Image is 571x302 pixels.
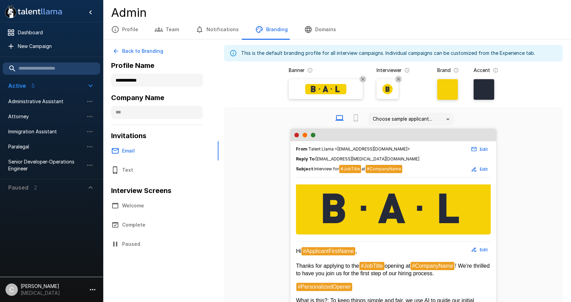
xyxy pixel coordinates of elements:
[356,248,357,254] span: ,
[469,244,491,255] button: Edit
[103,141,218,160] button: Email
[247,20,296,39] button: Branding
[469,144,491,155] button: Edit
[103,196,218,215] button: Welcome
[111,94,164,102] b: Company Name
[296,166,313,171] b: Subject
[377,67,402,74] p: Interviewer
[187,20,247,39] button: Notifications
[385,263,411,269] span: opening at
[296,146,307,152] b: From
[361,166,365,171] span: at
[289,67,305,74] p: Banner
[296,156,491,162] span: : [EMAIL_ADDRESS][MEDICAL_DATA][DOMAIN_NAME]
[103,20,146,39] button: Profile
[296,20,344,39] button: Domains
[111,5,563,20] h4: Admin
[474,67,490,74] p: Accent
[111,45,166,58] button: Back to Branding
[377,79,398,99] label: Remove Custom Interviewer
[103,160,218,180] button: Text
[368,113,454,126] div: Choose sample applicant...
[359,76,366,83] button: Remove Custom Banner
[453,68,459,73] svg: The background color for branded interviews and emails. It should be a color that complements you...
[366,165,402,173] span: #CompanyName
[296,165,403,173] span: :
[296,263,491,276] span: ! We're thrilled to have you join us for the first step of our hiring process.
[296,248,301,254] span: Hi
[404,68,410,73] svg: The image that will show next to questions in your candidate interviews. It must be square and at...
[411,262,454,270] span: #CompanyName
[395,76,402,83] button: Remove Custom Interviewer
[305,84,346,94] img: Banner Logo
[111,61,154,70] b: Profile Name
[301,247,355,255] span: #ApplicantFirstName
[437,67,451,74] p: Brand
[469,164,491,174] button: Edit
[493,68,498,73] svg: The primary color for buttons in branded interviews and emails. It should be a color that complem...
[307,68,313,73] svg: The banner version of your logo. Using your logo will enable customization of brand and accent co...
[296,184,491,233] img: Talent Llama
[296,263,359,269] span: Thanks for applying to the
[296,146,410,153] span: : Talent Llama <[EMAIL_ADDRESS][DOMAIN_NAME]>
[359,262,384,270] span: #JobTitle
[296,156,314,161] b: Reply To
[146,20,187,39] button: Team
[289,79,363,99] label: Banner LogoRemove Custom Banner
[382,84,393,94] img: bal_avatar.png
[296,283,352,291] span: #PersonalizedOpener
[103,234,218,254] button: Paused
[103,215,218,234] button: Complete
[314,166,339,171] span: Interview for
[339,165,361,173] span: #JobTitle
[241,47,535,59] div: This is the default branding profile for all interview campaigns. Individual campaigns can be cus...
